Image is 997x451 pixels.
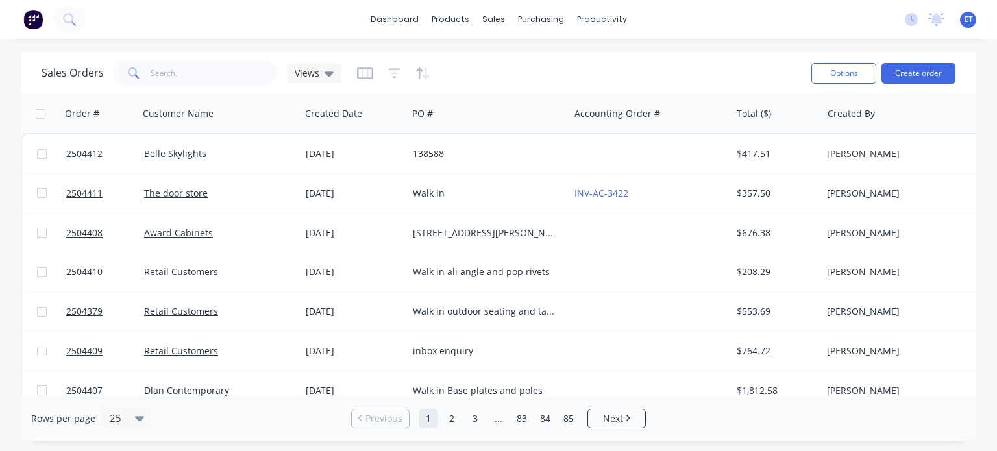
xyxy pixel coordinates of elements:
[425,10,476,29] div: products
[365,412,402,425] span: Previous
[143,107,214,120] div: Customer Name
[511,10,571,29] div: purchasing
[442,409,462,428] a: Page 2
[512,409,532,428] a: Page 83
[66,292,144,331] a: 2504379
[306,147,402,160] div: [DATE]
[144,305,218,317] a: Retail Customers
[306,226,402,239] div: [DATE]
[144,265,218,278] a: Retail Customers
[535,409,555,428] a: Page 84
[827,384,971,397] div: [PERSON_NAME]
[66,226,103,239] span: 2504408
[305,107,362,120] div: Created Date
[737,226,813,239] div: $676.38
[737,305,813,318] div: $553.69
[31,412,95,425] span: Rows per page
[412,107,433,120] div: PO #
[827,345,971,358] div: [PERSON_NAME]
[964,14,973,25] span: ET
[306,187,402,200] div: [DATE]
[827,226,971,239] div: [PERSON_NAME]
[66,332,144,371] a: 2504409
[737,147,813,160] div: $417.51
[144,345,218,357] a: Retail Customers
[66,265,103,278] span: 2504410
[559,409,578,428] a: Page 85
[295,66,319,80] span: Views
[144,187,208,199] a: The door store
[151,60,277,86] input: Search...
[489,409,508,428] a: Jump forward
[465,409,485,428] a: Page 3
[828,107,875,120] div: Created By
[23,10,43,29] img: Factory
[66,174,144,213] a: 2504411
[65,107,99,120] div: Order #
[346,409,651,428] ul: Pagination
[306,265,402,278] div: [DATE]
[827,305,971,318] div: [PERSON_NAME]
[352,412,409,425] a: Previous page
[574,107,660,120] div: Accounting Order #
[737,107,771,120] div: Total ($)
[811,63,876,84] button: Options
[413,384,557,397] div: Walk in Base plates and poles
[571,10,634,29] div: productivity
[737,345,813,358] div: $764.72
[603,412,623,425] span: Next
[66,371,144,410] a: 2504407
[364,10,425,29] a: dashboard
[737,384,813,397] div: $1,812.58
[144,226,213,239] a: Award Cabinets
[66,305,103,318] span: 2504379
[737,265,813,278] div: $208.29
[419,409,438,428] a: Page 1 is your current page
[306,384,402,397] div: [DATE]
[66,147,103,160] span: 2504412
[66,187,103,200] span: 2504411
[66,384,103,397] span: 2504407
[413,187,557,200] div: Walk in
[827,187,971,200] div: [PERSON_NAME]
[827,265,971,278] div: [PERSON_NAME]
[66,134,144,173] a: 2504412
[574,187,628,199] a: INV-AC-3422
[737,187,813,200] div: $357.50
[476,10,511,29] div: sales
[66,345,103,358] span: 2504409
[306,345,402,358] div: [DATE]
[66,252,144,291] a: 2504410
[144,384,229,396] a: Dlan Contemporary
[827,147,971,160] div: [PERSON_NAME]
[413,147,557,160] div: 138588
[66,213,144,252] a: 2504408
[413,345,557,358] div: inbox enquiry
[413,305,557,318] div: Walk in outdoor seating and tables
[881,63,955,84] button: Create order
[42,67,104,79] h1: Sales Orders
[413,226,557,239] div: [STREET_ADDRESS][PERSON_NAME] 2 x 5mm Arches
[588,412,645,425] a: Next page
[413,265,557,278] div: Walk in ali angle and pop rivets
[306,305,402,318] div: [DATE]
[144,147,206,160] a: Belle Skylights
